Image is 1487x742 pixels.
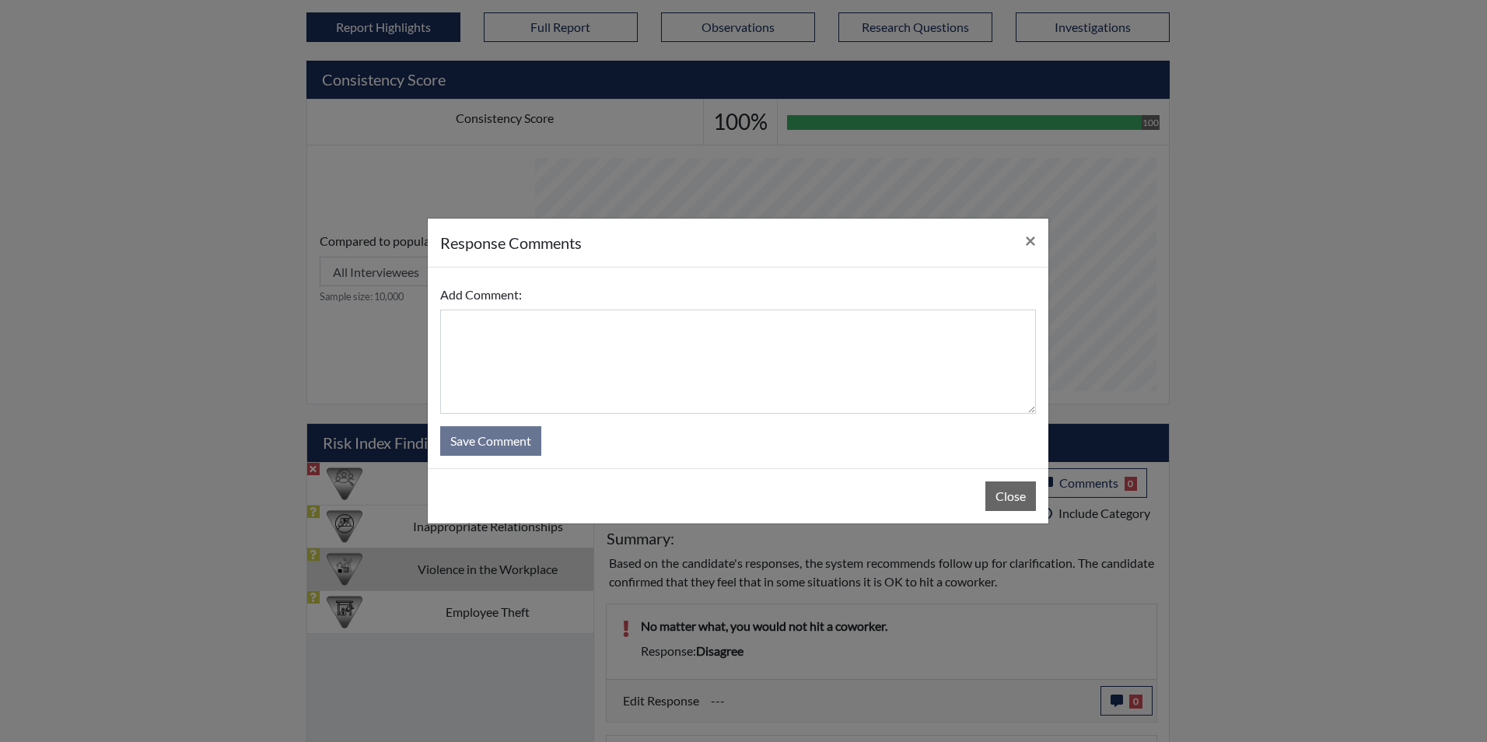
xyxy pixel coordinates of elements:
button: Close [1013,219,1048,262]
span: × [1025,229,1036,251]
h5: response Comments [440,231,582,254]
button: Close [985,481,1036,511]
label: Add Comment: [440,280,522,310]
button: Save Comment [440,426,541,456]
